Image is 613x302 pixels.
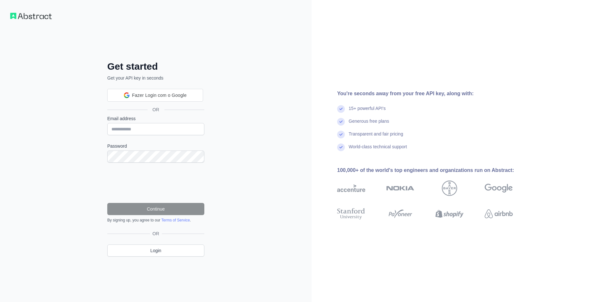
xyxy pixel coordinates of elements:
div: 100,000+ of the world's top engineers and organizations run on Abstract: [337,166,533,174]
div: Transparent and fair pricing [349,131,403,143]
div: By signing up, you agree to our . [107,218,204,223]
h2: Get started [107,61,204,72]
img: airbnb [485,207,513,221]
img: google [485,181,513,196]
p: Get your API key in seconds [107,75,204,81]
img: nokia [386,181,414,196]
div: You're seconds away from your free API key, along with: [337,90,533,97]
div: Fazer Login com o Google [107,89,203,102]
a: Login [107,244,204,257]
label: Password [107,143,204,149]
div: World-class technical support [349,143,407,156]
div: Generous free plans [349,118,389,131]
span: Fazer Login com o Google [132,92,187,99]
button: Continue [107,203,204,215]
img: Workflow [10,13,52,19]
a: Terms of Service [161,218,190,222]
img: shopify [435,207,464,221]
img: check mark [337,131,345,138]
img: payoneer [386,207,414,221]
img: check mark [337,105,345,113]
img: check mark [337,143,345,151]
div: 15+ powerful API's [349,105,386,118]
span: OR [150,230,162,237]
iframe: reCAPTCHA [107,170,204,195]
span: OR [148,106,164,113]
img: stanford university [337,207,365,221]
img: accenture [337,181,365,196]
img: bayer [442,181,457,196]
img: check mark [337,118,345,126]
label: Email address [107,115,204,122]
